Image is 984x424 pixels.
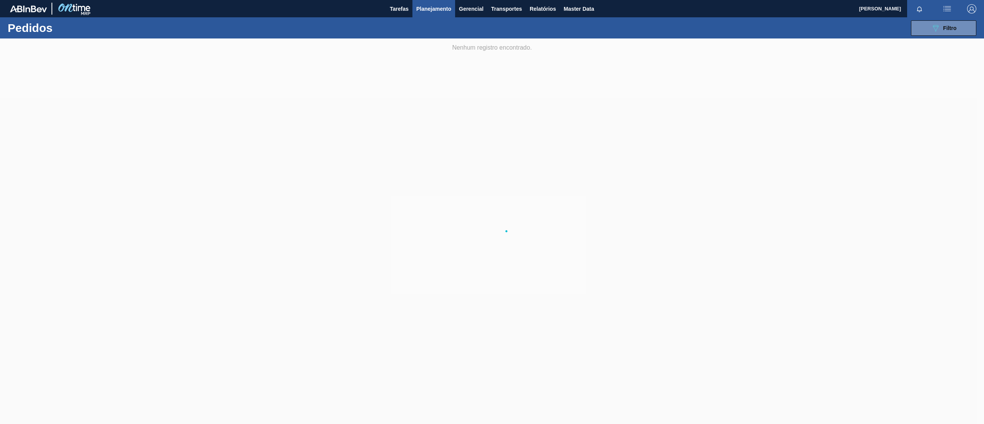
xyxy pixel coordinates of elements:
[390,4,409,13] span: Tarefas
[10,5,47,12] img: TNhmsLtSVTkK8tSr43FrP2fwEKptu5GPRR3wAAAABJRU5ErkJggg==
[459,4,484,13] span: Gerencial
[943,25,957,31] span: Filtro
[907,3,932,14] button: Notificações
[8,23,127,32] h1: Pedidos
[491,4,522,13] span: Transportes
[942,4,952,13] img: userActions
[416,4,451,13] span: Planejamento
[911,20,976,36] button: Filtro
[563,4,594,13] span: Master Data
[967,4,976,13] img: Logout
[530,4,556,13] span: Relatórios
